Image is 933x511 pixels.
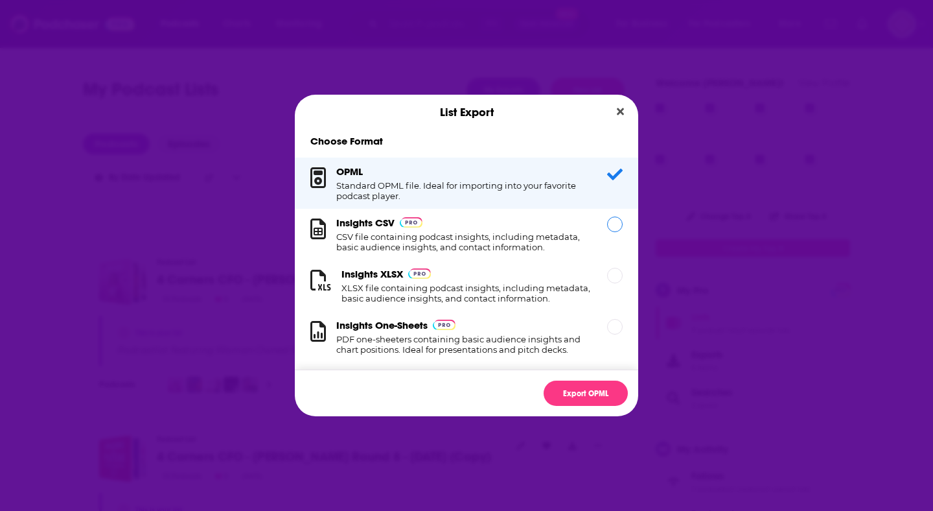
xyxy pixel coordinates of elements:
h1: PDF one-sheeters containing basic audience insights and chart positions. Ideal for presentations ... [336,334,592,355]
h3: OPML [336,165,363,178]
h1: XLSX file containing podcast insights, including metadata, basic audience insights, and contact i... [341,283,592,303]
h1: CSV file containing podcast insights, including metadata, basic audience insights, and contact in... [336,232,592,252]
button: Export OPML [544,381,628,406]
button: Close [612,104,629,120]
h3: Insights CSV [336,217,395,229]
div: List Export [295,95,638,130]
h1: Choose Format [295,135,638,147]
h3: Insights One-Sheets [336,319,428,331]
h3: Insights XLSX [341,268,403,280]
img: Podchaser Pro [400,217,422,228]
img: Podchaser Pro [433,320,455,330]
h1: Standard OPML file. Ideal for importing into your favorite podcast player. [336,180,592,201]
img: Podchaser Pro [408,268,431,279]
